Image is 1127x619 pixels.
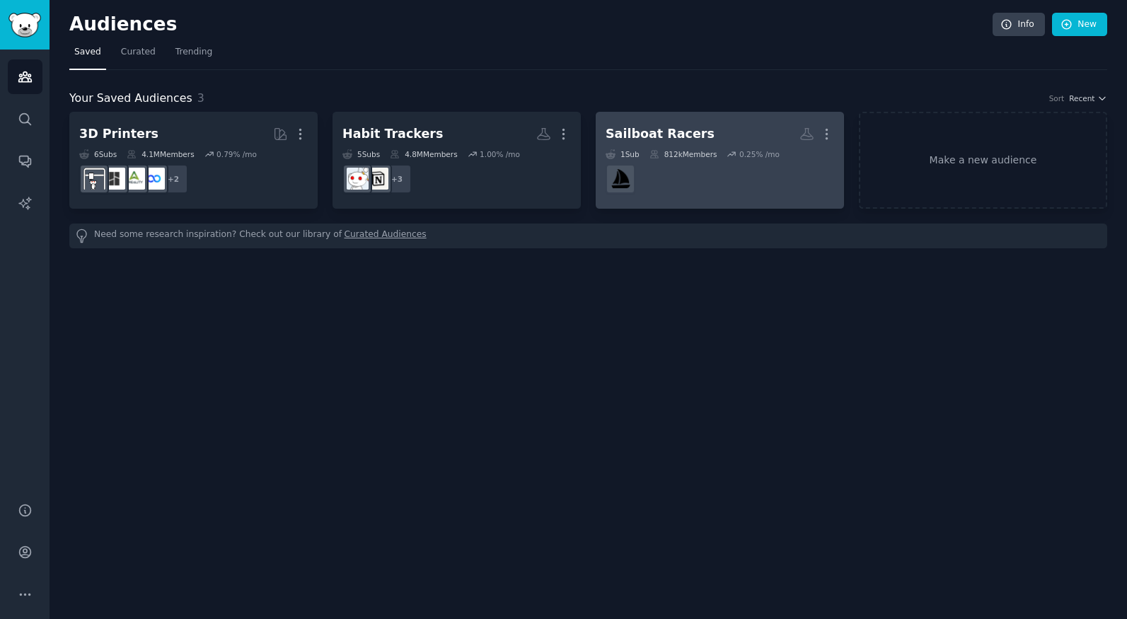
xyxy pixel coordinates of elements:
a: New [1052,13,1107,37]
div: Habit Trackers [342,125,443,143]
span: Curated [121,46,156,59]
div: Sort [1049,93,1065,103]
a: Make a new audience [859,112,1107,209]
div: 1.00 % /mo [480,149,520,159]
div: 3D Printers [79,125,158,143]
div: 6 Sub s [79,149,117,159]
a: Trending [171,41,217,70]
a: Info [993,13,1045,37]
img: productivity [347,168,369,190]
a: Habit Trackers5Subs4.8MMembers1.00% /mo+3Notionproductivity [333,112,581,209]
h2: Audiences [69,13,993,36]
div: 0.25 % /mo [739,149,780,159]
div: 4.8M Members [390,149,457,159]
div: Need some research inspiration? Check out our library of [69,224,1107,248]
span: Recent [1069,93,1094,103]
a: 3D Printers6Subs4.1MMembers0.79% /mo+2elegooCrealityBambuLab3Dprinting [69,112,318,209]
img: Creality [123,168,145,190]
span: Saved [74,46,101,59]
div: 1 Sub [606,149,640,159]
span: Trending [175,46,212,59]
img: GummySearch logo [8,13,41,37]
img: elegoo [143,168,165,190]
img: sailing [610,168,632,190]
a: Curated Audiences [345,228,427,243]
div: 4.1M Members [127,149,194,159]
img: 3Dprinting [83,168,105,190]
img: Notion [366,168,388,190]
div: 0.79 % /mo [216,149,257,159]
img: BambuLab [103,168,125,190]
a: Saved [69,41,106,70]
div: 812k Members [649,149,717,159]
a: Curated [116,41,161,70]
button: Recent [1069,93,1107,103]
a: Sailboat Racers1Sub812kMembers0.25% /mosailing [596,112,844,209]
div: Sailboat Racers [606,125,715,143]
div: 5 Sub s [342,149,380,159]
span: Your Saved Audiences [69,90,192,108]
span: 3 [197,91,204,105]
div: + 2 [158,164,188,194]
div: + 3 [382,164,412,194]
